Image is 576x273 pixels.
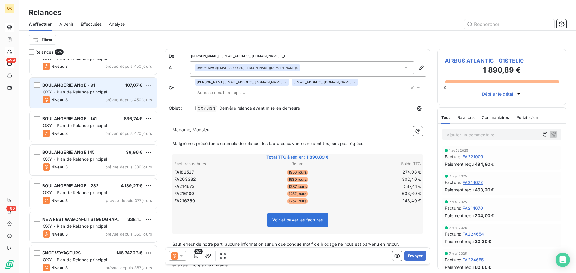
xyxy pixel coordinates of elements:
th: Retard [256,161,338,167]
span: Facture : [445,257,461,263]
span: À effectuer [29,21,52,27]
span: [ [195,105,196,111]
input: Rechercher [464,19,554,29]
span: ] Dernière relance avant mise en demeure [216,105,300,111]
span: FA214670 [463,205,483,211]
div: grid [29,59,158,273]
span: De : [169,53,190,59]
span: Relances [457,115,475,120]
span: 30,30 € [475,238,491,245]
th: Solde TTC [339,161,421,167]
button: Déplier le détail [480,91,524,97]
span: FA203332 [174,176,196,182]
button: Filtrer [29,35,56,45]
div: OX [5,4,14,13]
span: - [EMAIL_ADDRESS][DOMAIN_NAME] [220,54,280,58]
td: 537,41 € [339,183,421,190]
span: 1257 jours [287,198,308,204]
label: À : [169,65,190,71]
span: [PERSON_NAME][EMAIL_ADDRESS][DOMAIN_NAME] [197,80,283,84]
span: 204,00 € [475,212,494,219]
em: Aucun nom [197,66,214,70]
td: 274,08 € [339,169,421,175]
span: Facture : [445,231,461,237]
span: Paiement reçu [445,264,474,270]
span: Total TTC à régler : 1 890,89 € [173,154,422,160]
span: FA182527 [174,169,194,175]
span: 7 mai 2025 [449,226,467,230]
span: Déplier le détail [482,91,515,97]
span: 1257 jours [287,191,308,197]
th: Factures échues [174,161,256,167]
span: Portail client [517,115,540,120]
label: Cc : [169,85,190,91]
span: Madame, Monsieur, [172,127,212,132]
span: Facture : [445,153,461,160]
span: 1956 jours [287,170,309,175]
span: Facture : [445,179,461,185]
span: 0 [444,85,446,90]
span: OXYSIGN [197,105,216,112]
td: 302,40 € [339,176,421,182]
td: 633,60 € [339,190,421,197]
span: Voir et payer les factures [272,217,323,222]
span: FA224654 [463,231,484,237]
span: FA216360 [174,198,195,204]
span: FA216100 [174,191,194,197]
span: AIRBUS ATLANTIC - 01STELI0 [445,57,559,65]
span: FA224655 [463,257,484,263]
span: +99 [6,58,16,63]
span: Malgré nos précédents courriels de relance, les factures suivantes ne sont toujours pas réglées : [172,141,366,146]
span: [EMAIL_ADDRESS][DOMAIN_NAME] [293,80,352,84]
span: Paiement reçu [445,161,474,167]
span: Effectuées [81,21,102,27]
h3: 1 890,89 € [445,65,559,77]
span: 1530 jours [287,177,309,182]
span: Relances [35,49,53,55]
span: À venir [59,21,73,27]
span: Facture : [445,205,461,211]
span: 7 mai 2025 [449,200,467,204]
button: Envoyer [404,251,426,261]
span: 484,80 € [475,161,494,167]
span: FA214672 [463,179,483,185]
span: 60,60 € [475,264,491,270]
h3: Relances [29,7,61,18]
span: 7 mai 2025 [449,174,467,178]
span: Objet : [169,105,182,111]
span: Analyse [109,21,125,27]
span: 463,20 € [475,187,494,193]
img: Logo LeanPay [5,260,14,269]
span: FA214673 [174,183,195,189]
span: Paiement reçu [445,212,474,219]
span: Commentaires [482,115,509,120]
div: <[EMAIL_ADDRESS][PERSON_NAME][DOMAIN_NAME]> [197,66,298,70]
span: Les dates de facturations dépassant 60j, notre système informatique suspendra tout traitement de ... [172,255,420,267]
td: 143,40 € [339,197,421,204]
span: +99 [6,206,16,211]
span: 1 août 2025 [449,149,469,152]
input: Adresse email en copie ... [195,88,264,97]
span: 125 [55,49,63,55]
span: 5/5 [194,249,203,254]
span: Paiement reçu [445,238,474,245]
span: Tout [441,115,450,120]
div: Open Intercom Messenger [556,253,570,267]
span: 1287 jours [287,184,308,189]
span: Paiement reçu [445,187,474,193]
span: Sauf erreur de notre part, aucune information sur un quelconque motif de blocage ne nous est parv... [172,242,399,247]
span: 7 mai 2025 [449,252,467,255]
span: FA221909 [463,153,483,160]
span: [PERSON_NAME] [191,54,219,58]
